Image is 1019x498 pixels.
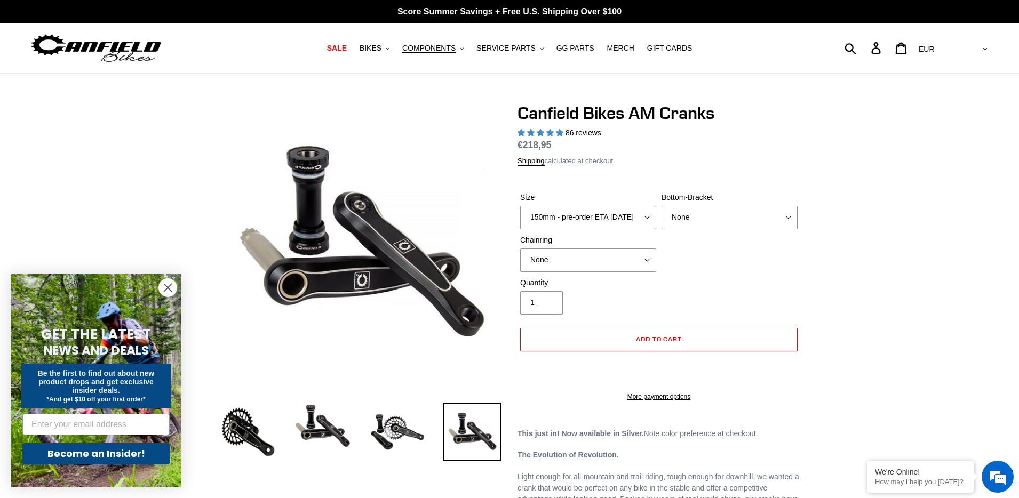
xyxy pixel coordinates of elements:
button: Close dialog [158,278,177,297]
span: 4.97 stars [518,128,566,137]
span: GIFT CARDS [647,44,692,53]
div: Minimize live chat window [175,5,201,31]
button: SERVICE PARTS [471,41,548,55]
input: Enter your email address [22,414,170,435]
img: Load image into Gallery viewer, CANFIELD-AM_DH-CRANKS [443,403,501,461]
span: NEWS AND DEALS [44,342,149,359]
button: Add to cart [520,328,798,351]
img: Load image into Gallery viewer, Canfield Bikes AM Cranks [368,403,427,461]
p: How may I help you today? [875,478,966,486]
span: €218,95 [518,140,551,150]
div: Navigation go back [12,59,28,75]
span: Add to cart [636,335,682,343]
input: Search [850,36,878,60]
img: CANFIELD-AM_DH-CRANKS [221,105,499,383]
span: COMPONENTS [402,44,456,53]
a: GIFT CARDS [642,41,698,55]
label: Bottom-Bracket [662,192,798,203]
strong: This just in! Now available in Silver. [518,429,644,438]
a: More payment options [520,392,798,401]
span: SERVICE PARTS [476,44,535,53]
span: SALE [327,44,347,53]
p: Note color preference at checkout. [518,428,800,439]
a: GG PARTS [551,41,600,55]
h1: Canfield Bikes AM Cranks [518,103,800,123]
a: Shipping [518,157,545,166]
div: We're Online! [875,468,966,476]
span: GET THE LATEST [41,325,151,344]
button: COMPONENTS [397,41,469,55]
label: Size [520,192,656,203]
label: Quantity [520,277,656,288]
img: Load image into Gallery viewer, Canfield Bikes AM Cranks [219,403,277,461]
img: Load image into Gallery viewer, Canfield Cranks [293,403,352,449]
span: BIKES [360,44,381,53]
textarea: Type your message and hit 'Enter' [5,291,203,328]
span: *And get $10 off your first order* [46,396,145,403]
img: d_696896380_company_1647369064580_696896380 [34,53,61,80]
a: SALE [322,41,352,55]
span: Be the first to find out about new product drops and get exclusive insider deals. [38,369,155,395]
iframe: PayPal-paypal [520,357,798,380]
div: Chat with us now [71,60,195,74]
span: GG PARTS [556,44,594,53]
div: calculated at checkout. [518,156,800,166]
strong: The Evolution of Revolution. [518,451,619,459]
span: We're online! [62,134,147,242]
img: Canfield Bikes [29,31,163,65]
span: 86 reviews [566,128,601,137]
span: MERCH [607,44,634,53]
label: Chainring [520,235,656,246]
button: BIKES [354,41,395,55]
button: Become an Insider! [22,443,170,464]
a: MERCH [602,41,640,55]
